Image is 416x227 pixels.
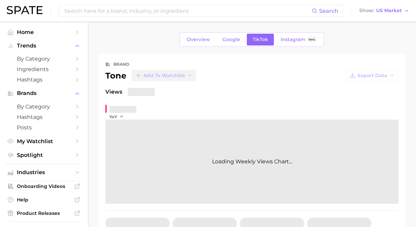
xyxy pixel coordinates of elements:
button: Brands [5,88,82,98]
span: TikTok [253,37,268,42]
button: Industries [5,167,82,177]
a: InstagramBeta [275,34,323,45]
span: Product Releases [17,210,71,216]
span: Help [17,197,71,203]
span: US Market [376,9,402,12]
span: Show [359,9,374,12]
a: Posts [5,122,82,133]
span: Spotlight [17,152,71,158]
a: Spotlight [5,150,82,160]
a: Home [5,27,82,37]
a: by Category [5,101,82,112]
span: Hashtags [17,114,71,120]
span: by Category [17,56,71,62]
button: Add to Watchlist [132,70,196,81]
span: Trends [17,43,71,49]
span: Ingredients [17,66,71,72]
button: YoY [109,114,124,120]
a: Overview [181,34,216,45]
a: Hashtags [5,112,82,122]
img: SPATE [7,6,43,14]
button: Trends [5,41,82,51]
span: Views [105,88,122,96]
span: by Category [17,103,71,110]
span: My Watchlist [17,138,71,144]
div: brand [113,60,129,68]
a: Product Releases [5,208,82,218]
span: Industries [17,169,71,175]
span: Instagram [281,37,305,42]
span: Export Data [358,73,387,78]
span: Add to Watchlist [144,73,185,78]
span: Posts [17,124,71,131]
button: ShowUS Market [358,6,411,15]
a: Ingredients [5,64,82,74]
div: tone [105,70,196,81]
span: Home [17,29,71,35]
a: Onboarding Videos [5,181,82,191]
a: Hashtags [5,74,82,85]
span: Hashtags [17,76,71,83]
span: Brands [17,90,71,96]
div: Loading Weekly Views Chart... [105,120,398,204]
span: Beta [309,37,315,42]
a: My Watchlist [5,136,82,147]
a: by Category [5,54,82,64]
a: Google [217,34,246,45]
input: Search here for a brand, industry, or ingredient [63,5,312,17]
a: Help [5,195,82,205]
span: YoY [109,114,117,120]
button: Export Data [346,70,398,81]
span: Overview [187,37,210,42]
span: Search [319,8,338,14]
span: Google [223,37,240,42]
a: TikTok [247,34,274,45]
span: Onboarding Videos [17,183,71,189]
